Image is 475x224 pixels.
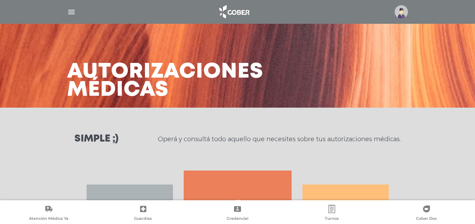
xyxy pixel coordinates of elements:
[379,205,474,223] a: Cober Doc
[416,216,437,222] span: Cober Doc
[227,216,248,222] span: Credencial
[1,205,96,223] a: Atención Médica Ya
[325,216,339,222] span: Turnos
[285,205,379,223] a: Turnos
[395,5,408,19] img: profile-placeholder.svg
[190,205,285,223] a: Credencial
[215,3,252,20] img: logo_cober_home-white.png
[96,205,190,223] a: Guardias
[74,134,118,144] h3: Simple ;)
[67,8,76,16] img: Cober_menu-lines-white.svg
[158,135,401,143] p: Operá y consultá todo aquello que necesites sobre tus autorizaciones médicas.
[29,216,68,222] span: Atención Médica Ya
[67,63,263,99] h3: Autorizaciones médicas
[134,216,152,222] span: Guardias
